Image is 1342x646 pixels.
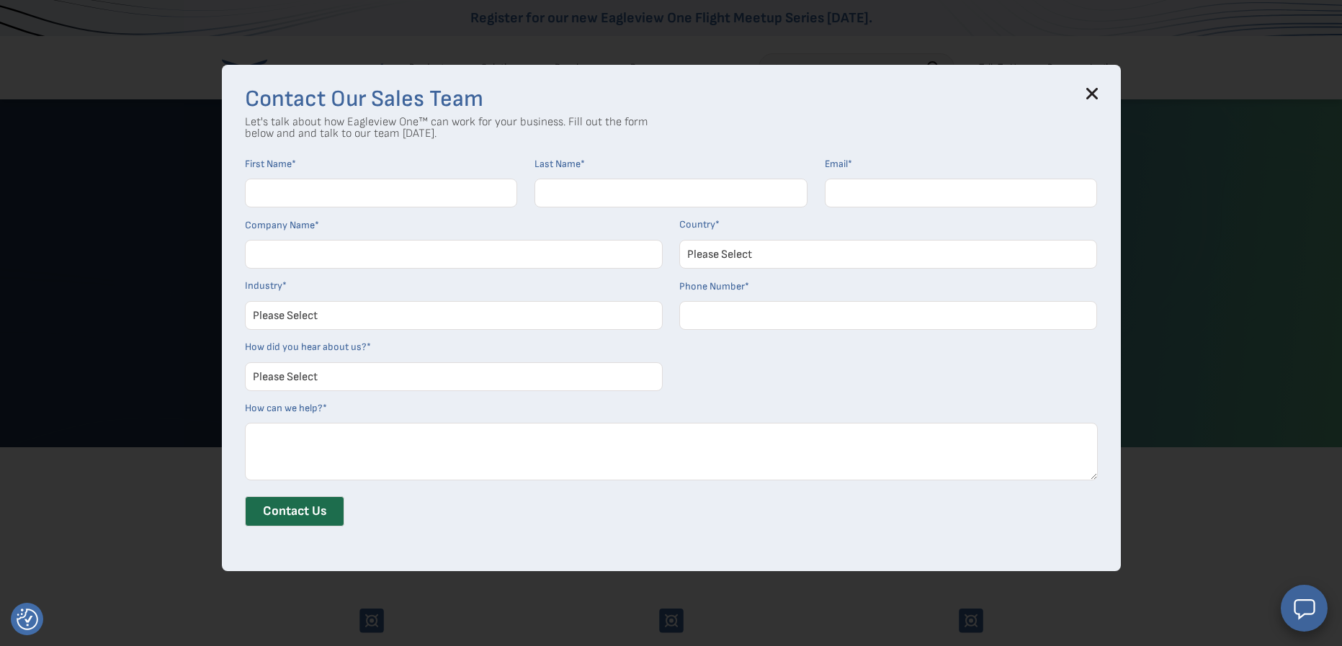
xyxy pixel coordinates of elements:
[245,496,344,526] input: Contact Us
[245,117,648,140] p: Let's talk about how Eagleview One™ can work for your business. Fill out the form below and and t...
[245,279,282,292] span: Industry
[245,158,292,170] span: First Name
[245,402,323,414] span: How can we help?
[825,158,848,170] span: Email
[534,158,581,170] span: Last Name
[17,609,38,630] button: Consent Preferences
[245,341,367,353] span: How did you hear about us?
[17,609,38,630] img: Revisit consent button
[679,280,745,292] span: Phone Number
[1281,585,1328,632] button: Open chat window
[679,218,715,230] span: Country
[245,88,1098,111] h3: Contact Our Sales Team
[245,219,315,231] span: Company Name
